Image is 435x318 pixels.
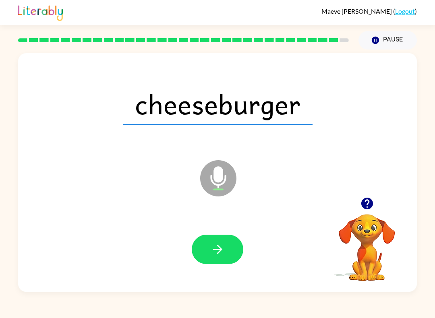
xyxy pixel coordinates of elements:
[327,202,407,282] video: Your browser must support playing .mp4 files to use Literably. Please try using another browser.
[321,7,417,15] div: ( )
[18,3,63,21] img: Literably
[321,7,393,15] span: Maeve [PERSON_NAME]
[395,7,415,15] a: Logout
[123,83,313,125] span: cheeseburger
[358,31,417,50] button: Pause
